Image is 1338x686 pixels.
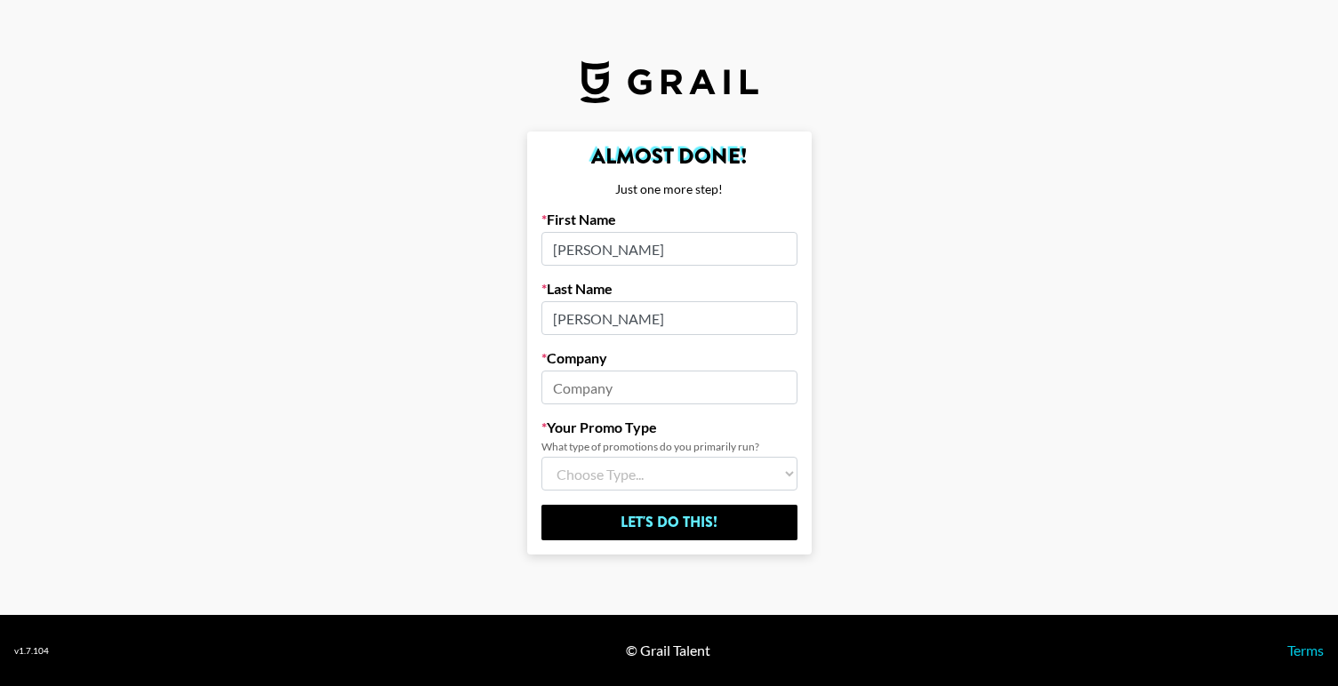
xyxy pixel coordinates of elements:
div: What type of promotions do you primarily run? [541,440,797,453]
input: Let's Do This! [541,505,797,540]
img: Grail Talent Logo [581,60,758,103]
input: Last Name [541,301,797,335]
label: Your Promo Type [541,419,797,436]
a: Terms [1287,642,1324,658]
label: Last Name [541,280,797,298]
div: v 1.7.104 [14,645,49,657]
input: First Name [541,232,797,266]
div: © Grail Talent [626,642,710,659]
h2: Almost Done! [541,146,797,167]
label: Company [541,349,797,367]
label: First Name [541,211,797,228]
div: Just one more step! [541,181,797,197]
input: Company [541,371,797,404]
